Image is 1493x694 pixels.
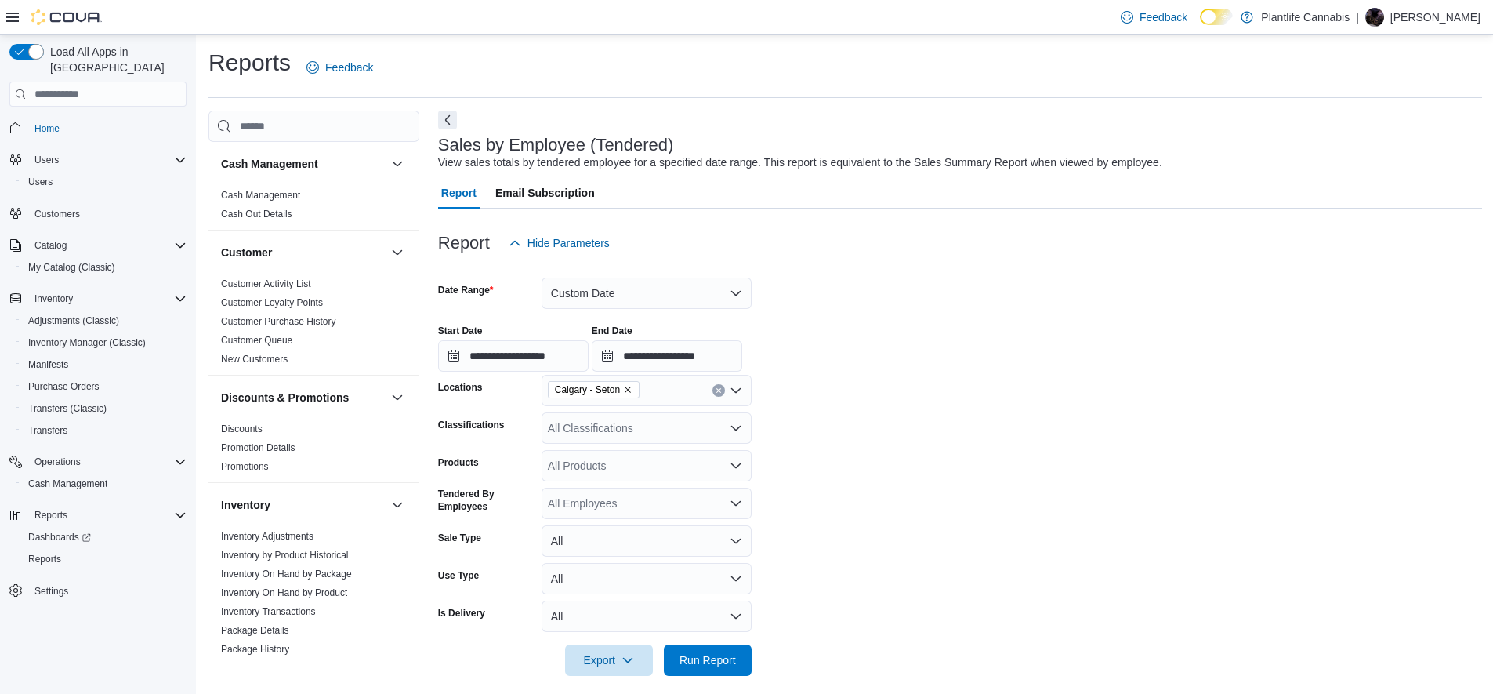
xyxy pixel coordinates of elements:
span: Customer Queue [221,334,292,347]
button: Cash Management [388,154,407,173]
span: Customer Activity List [221,278,311,290]
span: Purchase Orders [28,380,100,393]
button: Export [565,645,653,676]
a: Purchase Orders [22,377,106,396]
span: Inventory On Hand by Product [221,587,347,599]
span: Email Subscription [495,177,595,209]
button: Operations [3,451,193,473]
button: Catalog [28,236,73,255]
span: Inventory Adjustments [221,530,313,543]
h1: Reports [208,47,291,78]
a: Manifests [22,355,74,374]
span: Adjustments (Classic) [22,311,187,330]
label: Start Date [438,325,483,337]
a: Promotions [221,461,269,472]
span: Home [28,118,187,137]
label: Locations [438,381,483,394]
button: Inventory [28,289,79,308]
span: Discounts [221,423,263,435]
label: Is Delivery [438,607,485,620]
input: Press the down key to open a popover containing a calendar. [592,340,742,372]
span: Calgary - Seton [548,381,640,398]
img: Cova [31,9,102,25]
button: Open list of options [730,497,742,510]
span: Reports [22,550,187,569]
a: Dashboards [16,526,193,548]
span: Settings [34,585,68,598]
button: Adjustments (Classic) [16,310,193,332]
a: Cash Out Details [221,209,292,220]
input: Dark Mode [1200,9,1233,25]
button: Custom Date [542,278,752,309]
span: Transfers [22,421,187,440]
a: Discounts [221,423,263,434]
label: Date Range [438,284,494,296]
span: Customers [28,204,187,223]
a: Adjustments (Classic) [22,311,125,330]
a: Inventory Manager (Classic) [22,333,152,352]
a: Customer Purchase History [221,316,336,327]
a: Inventory by Product Historical [221,550,349,561]
span: Report [441,177,477,209]
span: Customer Loyalty Points [221,296,323,309]
button: Discounts & Promotions [388,388,407,407]
button: All [542,563,752,594]
label: Use Type [438,569,479,582]
a: Customer Queue [221,335,292,346]
button: My Catalog (Classic) [16,256,193,278]
button: Purchase Orders [16,376,193,398]
button: Discounts & Promotions [221,390,385,405]
a: Inventory On Hand by Package [221,569,352,580]
h3: Customer [221,245,272,260]
a: Promotion Details [221,442,295,453]
button: Settings [3,580,193,602]
span: Transfers (Classic) [22,399,187,418]
button: Users [28,151,65,169]
span: Hide Parameters [527,235,610,251]
span: Inventory [28,289,187,308]
span: Users [34,154,59,166]
a: Customer Activity List [221,278,311,289]
span: Catalog [28,236,187,255]
button: Inventory [3,288,193,310]
button: Reports [16,548,193,570]
button: All [542,525,752,557]
span: My Catalog (Classic) [22,258,187,277]
span: Reports [34,509,67,521]
span: Dark Mode [1200,25,1201,26]
h3: Sales by Employee (Tendered) [438,136,674,154]
a: Inventory Adjustments [221,531,313,542]
span: Customers [34,208,80,220]
span: Reports [28,553,61,565]
span: My Catalog (Classic) [28,261,115,274]
span: Settings [28,581,187,601]
a: Package History [221,644,289,655]
span: Adjustments (Classic) [28,314,119,327]
a: Customer Loyalty Points [221,297,323,308]
div: View sales totals by tendered employee for a specified date range. This report is equivalent to t... [438,154,1162,171]
button: Hide Parameters [502,227,616,259]
button: Remove Calgary - Seton from selection in this group [623,385,632,394]
button: Cash Management [221,156,385,172]
span: Cash Management [221,189,300,202]
label: Products [438,456,479,469]
button: Open list of options [730,384,742,397]
a: Cash Management [221,190,300,201]
button: Catalog [3,234,193,256]
span: Users [22,173,187,191]
input: Press the down key to open a popover containing a calendar. [438,340,589,372]
p: | [1356,8,1359,27]
span: Operations [34,456,81,468]
button: Customers [3,202,193,225]
button: Open list of options [730,422,742,434]
span: Export [574,645,643,676]
p: Plantlife Cannabis [1261,8,1350,27]
span: Cash Management [28,478,107,490]
span: Run Report [679,652,736,668]
h3: Report [438,234,490,253]
span: Promotions [221,460,269,473]
div: Jenn Armitage [1365,8,1384,27]
span: Inventory Manager (Classic) [22,333,187,352]
span: Manifests [22,355,187,374]
a: New Customers [221,354,288,365]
